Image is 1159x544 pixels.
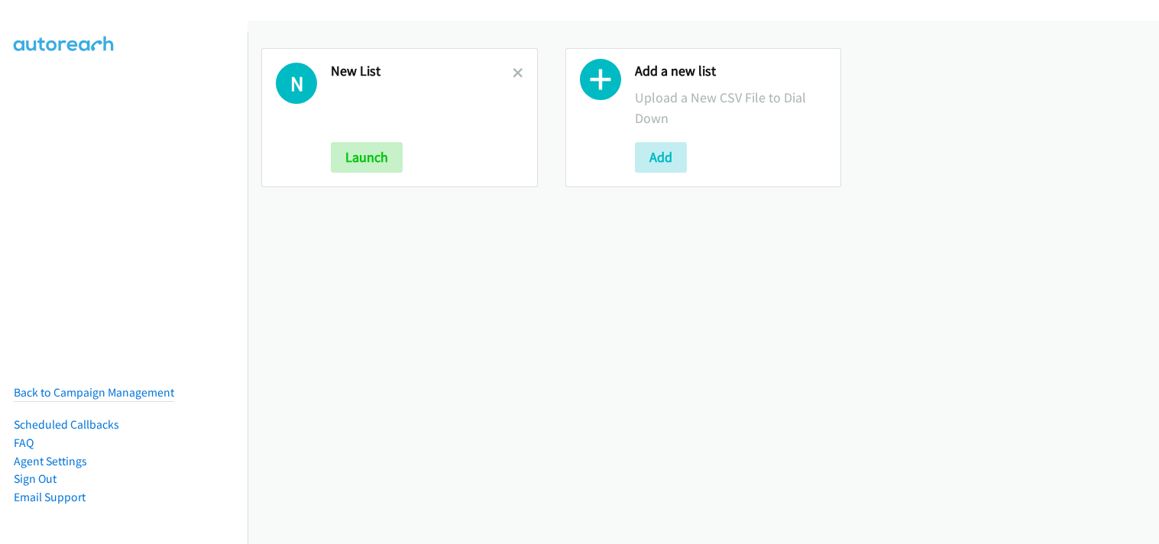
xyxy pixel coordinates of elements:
h2: New List [331,63,513,80]
a: Sign Out [14,471,57,486]
p: Upload a New CSV File to Dial Down [635,87,827,128]
h2: Add a new list [635,63,827,80]
button: Add [635,142,687,173]
a: Agent Settings [14,454,87,468]
a: FAQ [14,436,34,450]
h1: N [276,63,317,104]
a: Email Support [14,490,86,504]
a: Scheduled Callbacks [14,417,119,432]
a: Back to Campaign Management [14,385,174,400]
button: Launch [331,142,403,173]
